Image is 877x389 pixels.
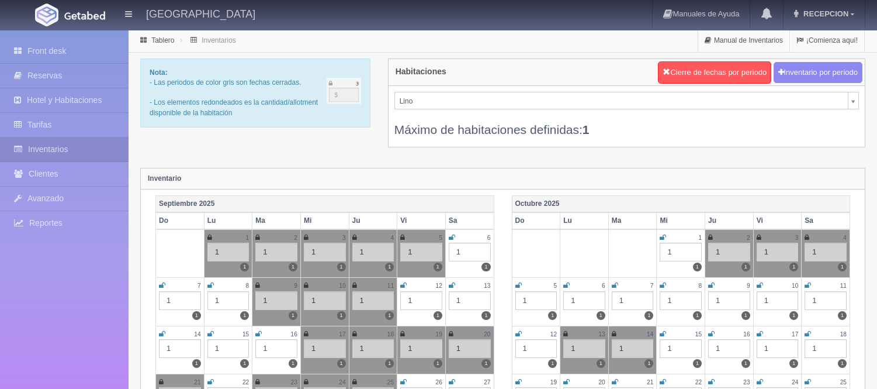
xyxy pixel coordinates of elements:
[289,263,297,271] label: 1
[548,359,557,368] label: 1
[743,379,750,385] small: 23
[391,235,394,241] small: 4
[255,243,297,261] div: 1
[400,291,442,310] div: 1
[553,283,557,289] small: 5
[598,331,605,338] small: 13
[743,331,750,338] small: 16
[304,339,346,358] div: 1
[789,311,798,320] label: 1
[202,36,236,44] a: Inventarios
[660,291,702,310] div: 1
[608,212,657,229] th: Ma
[693,359,702,368] label: 1
[840,283,847,289] small: 11
[385,311,394,320] label: 1
[156,195,494,212] th: Septiembre 2025
[698,235,702,241] small: 1
[291,379,297,385] small: 23
[705,212,754,229] th: Ju
[246,283,249,289] small: 8
[339,283,345,289] small: 10
[394,109,859,138] div: Máximo de habitaciones definidas:
[658,61,771,84] button: Cierre de fechas por periodo
[397,212,446,229] th: Vi
[481,263,490,271] label: 1
[64,11,105,20] img: Getabed
[757,339,799,358] div: 1
[436,379,442,385] small: 26
[291,331,297,338] small: 16
[156,212,204,229] th: Do
[840,331,847,338] small: 18
[802,212,850,229] th: Sa
[647,331,653,338] small: 14
[795,235,799,241] small: 3
[387,331,394,338] small: 18
[342,235,346,241] small: 3
[445,212,494,229] th: Sa
[197,283,201,289] small: 7
[657,212,705,229] th: Mi
[327,78,361,104] img: cutoff.png
[757,243,799,261] div: 1
[337,263,346,271] label: 1
[150,68,168,77] b: Nota:
[805,339,847,358] div: 1
[515,339,557,358] div: 1
[792,331,798,338] small: 17
[207,291,249,310] div: 1
[598,379,605,385] small: 20
[644,359,653,368] label: 1
[693,263,702,271] label: 1
[436,331,442,338] small: 19
[352,339,394,358] div: 1
[840,379,847,385] small: 25
[792,379,798,385] small: 24
[146,6,255,20] h4: [GEOGRAPHIC_DATA]
[708,243,750,261] div: 1
[597,359,605,368] label: 1
[698,283,702,289] small: 8
[484,379,490,385] small: 27
[159,339,201,358] div: 1
[481,311,490,320] label: 1
[597,311,605,320] label: 1
[789,359,798,368] label: 1
[481,359,490,368] label: 1
[512,212,560,229] th: Do
[550,331,557,338] small: 12
[140,58,370,128] div: - Las periodos de color gris son fechas cerradas. - Los elementos redondeados es la cantidad/allo...
[747,235,750,241] small: 2
[192,359,201,368] label: 1
[434,359,442,368] label: 1
[439,235,442,241] small: 5
[252,212,301,229] th: Ma
[741,359,750,368] label: 1
[255,339,297,358] div: 1
[838,359,847,368] label: 1
[289,359,297,368] label: 1
[512,195,850,212] th: Octubre 2025
[240,311,249,320] label: 1
[304,243,346,261] div: 1
[242,331,249,338] small: 15
[747,283,750,289] small: 9
[647,379,653,385] small: 21
[838,263,847,271] label: 1
[400,92,843,110] span: Lino
[159,291,201,310] div: 1
[400,243,442,261] div: 1
[255,291,297,310] div: 1
[838,311,847,320] label: 1
[204,212,252,229] th: Lu
[339,379,345,385] small: 24
[35,4,58,26] img: Getabed
[792,283,798,289] small: 10
[289,311,297,320] label: 1
[484,283,490,289] small: 13
[800,9,848,18] span: RECEPCION
[300,212,349,229] th: Mi
[708,339,750,358] div: 1
[693,311,702,320] label: 1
